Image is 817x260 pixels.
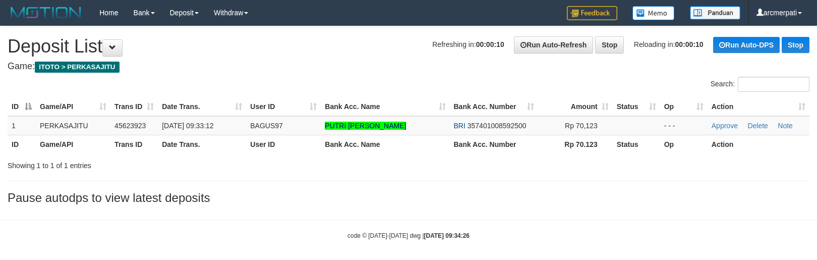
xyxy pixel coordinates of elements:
input: Search: [738,77,809,92]
th: User ID [246,135,321,153]
th: Trans ID [110,135,158,153]
th: Action: activate to sort column ascending [708,97,809,116]
span: Rp 70,123 [565,122,598,130]
strong: 00:00:10 [476,40,504,48]
a: Note [778,122,793,130]
th: ID [8,135,36,153]
span: ITOTO > PERKASAJITU [35,62,120,73]
strong: [DATE] 09:34:26 [424,232,470,239]
label: Search: [711,77,809,92]
th: Date Trans.: activate to sort column ascending [158,97,246,116]
a: Stop [595,36,624,54]
h1: Deposit List [8,36,809,57]
th: Date Trans. [158,135,246,153]
img: Feedback.jpg [567,6,617,20]
span: Copy 357401008592500 to clipboard [468,122,527,130]
th: Bank Acc. Number: activate to sort column ascending [450,97,538,116]
th: Op [660,135,708,153]
span: [DATE] 09:33:12 [162,122,213,130]
th: Action [708,135,809,153]
a: Run Auto-Refresh [514,36,593,54]
th: Status [613,135,660,153]
th: User ID: activate to sort column ascending [246,97,321,116]
th: Amount: activate to sort column ascending [538,97,613,116]
th: Bank Acc. Name [321,135,449,153]
strong: 00:00:10 [675,40,704,48]
td: PERKASAJITU [36,116,110,135]
img: Button%20Memo.svg [632,6,675,20]
div: Showing 1 to 1 of 1 entries [8,157,333,171]
span: Reloading in: [634,40,704,48]
span: BRI [454,122,465,130]
th: Trans ID: activate to sort column ascending [110,97,158,116]
th: Rp 70.123 [538,135,613,153]
span: 45623923 [114,122,146,130]
th: Game/API: activate to sort column ascending [36,97,110,116]
td: 1 [8,116,36,135]
th: ID: activate to sort column descending [8,97,36,116]
a: PUTRI [PERSON_NAME] [325,122,406,130]
th: Game/API [36,135,110,153]
a: Delete [747,122,768,130]
img: panduan.png [690,6,740,20]
h4: Game: [8,62,809,72]
span: Refreshing in: [432,40,504,48]
th: Status: activate to sort column ascending [613,97,660,116]
th: Op: activate to sort column ascending [660,97,708,116]
td: - - - [660,116,708,135]
img: MOTION_logo.png [8,5,84,20]
small: code © [DATE]-[DATE] dwg | [347,232,470,239]
span: BAGUS97 [250,122,283,130]
th: Bank Acc. Number [450,135,538,153]
th: Bank Acc. Name: activate to sort column ascending [321,97,449,116]
a: Approve [712,122,738,130]
h3: Pause autodps to view latest deposits [8,191,809,204]
a: Run Auto-DPS [713,37,780,53]
a: Stop [782,37,809,53]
